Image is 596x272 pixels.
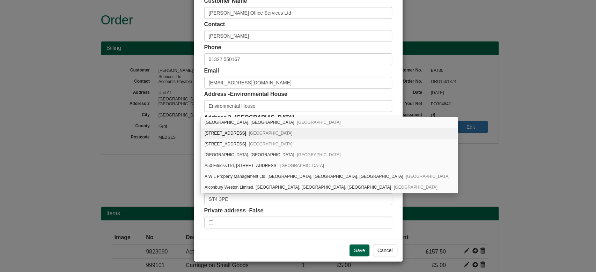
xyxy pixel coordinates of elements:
div: A50 Fitness Ltd, Unit 5, Oldfields Business Park, Galveston Grove [201,160,457,171]
div: A W L Property Management Ltd, Oldfield House, Oldfields Business Park, Galveston Grove [201,171,457,182]
div: Alconbury Weston Limited, Oldfield House, Oldfields Business Park, Galveston Grove [201,182,457,193]
label: Address - [204,90,287,98]
span: [GEOGRAPHIC_DATA] [406,174,449,179]
div: Environmental House, Galveston Grove [201,117,457,128]
span: [GEOGRAPHIC_DATA] [280,163,324,168]
span: Environmental House [230,91,287,97]
span: [GEOGRAPHIC_DATA] [394,185,437,190]
button: Cancel [373,244,397,256]
span: False [249,207,263,213]
div: Unit 6, Oldfields Business Park, Galveston Grove [201,128,457,139]
div: Unit 19, Oldfields Business Park, Galveston Grove [201,139,457,150]
div: Oakfield House, Galveston Grove [201,150,457,160]
label: Phone [204,44,221,52]
label: Contact [204,21,225,29]
label: Private address - [204,207,264,215]
input: Save [349,244,370,256]
span: [GEOGRAPHIC_DATA] [249,142,293,146]
span: [GEOGRAPHIC_DATA] [235,114,294,120]
span: [GEOGRAPHIC_DATA] [249,131,293,136]
span: [GEOGRAPHIC_DATA] [297,120,341,125]
label: Email [204,67,219,75]
label: Address 2 - [204,114,294,122]
span: [GEOGRAPHIC_DATA] [297,152,341,157]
